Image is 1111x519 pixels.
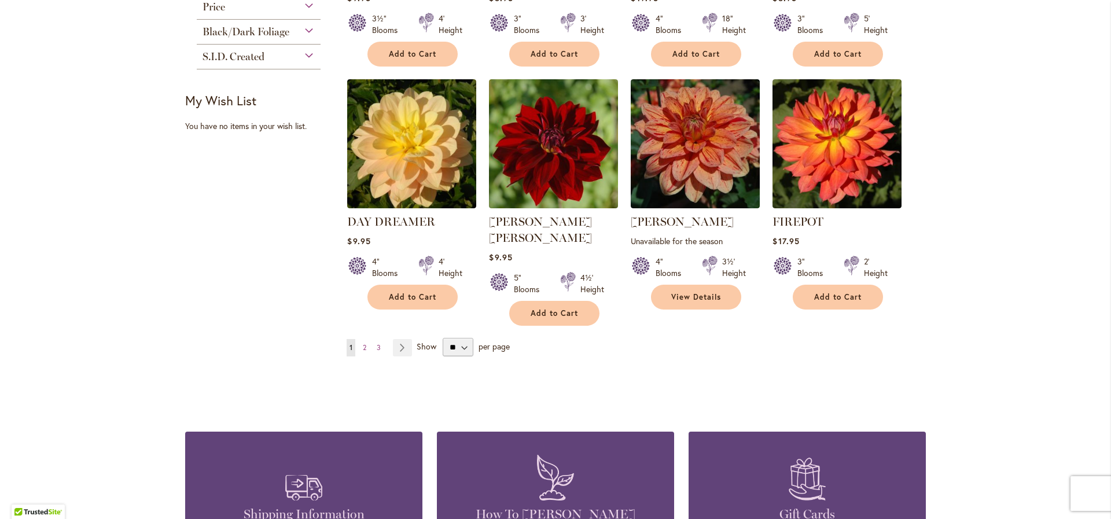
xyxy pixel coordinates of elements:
[772,215,823,229] a: FIREPOT
[580,13,604,36] div: 3' Height
[531,308,578,318] span: Add to Cart
[185,120,340,132] div: You have no items in your wish list.
[531,49,578,59] span: Add to Cart
[203,50,264,63] span: S.I.D. Created
[372,256,404,279] div: 4" Blooms
[671,292,721,302] span: View Details
[439,13,462,36] div: 4' Height
[514,272,546,295] div: 5" Blooms
[509,301,599,326] button: Add to Cart
[363,343,366,352] span: 2
[203,1,225,13] span: Price
[417,341,436,352] span: Show
[347,200,476,211] a: DAY DREAMER
[772,79,902,208] img: FIREPOT
[389,292,436,302] span: Add to Cart
[631,235,760,246] p: Unavailable for the season
[489,215,592,245] a: [PERSON_NAME] [PERSON_NAME]
[9,478,41,510] iframe: Launch Accessibility Center
[580,272,604,295] div: 4½' Height
[793,42,883,67] button: Add to Cart
[514,13,546,36] div: 3" Blooms
[439,256,462,279] div: 4' Height
[509,42,599,67] button: Add to Cart
[350,343,352,352] span: 1
[347,235,370,246] span: $9.95
[203,25,289,38] span: Black/Dark Foliage
[631,79,760,208] img: ELIJAH MASON
[377,343,381,352] span: 3
[367,285,458,310] button: Add to Cart
[797,13,830,36] div: 3" Blooms
[374,339,384,356] a: 3
[489,79,618,208] img: DEBORA RENAE
[797,256,830,279] div: 3" Blooms
[814,49,862,59] span: Add to Cart
[656,13,688,36] div: 4" Blooms
[651,42,741,67] button: Add to Cart
[722,13,746,36] div: 18" Height
[864,256,888,279] div: 2' Height
[360,339,369,356] a: 2
[814,292,862,302] span: Add to Cart
[367,42,458,67] button: Add to Cart
[631,200,760,211] a: ELIJAH MASON
[185,92,256,109] strong: My Wish List
[772,200,902,211] a: FIREPOT
[389,49,436,59] span: Add to Cart
[347,215,435,229] a: DAY DREAMER
[656,256,688,279] div: 4" Blooms
[651,285,741,310] a: View Details
[722,256,746,279] div: 3½' Height
[372,13,404,36] div: 3½" Blooms
[672,49,720,59] span: Add to Cart
[772,235,799,246] span: $17.95
[793,285,883,310] button: Add to Cart
[489,252,512,263] span: $9.95
[631,215,734,229] a: [PERSON_NAME]
[489,200,618,211] a: DEBORA RENAE
[347,79,476,208] img: DAY DREAMER
[864,13,888,36] div: 5' Height
[479,341,510,352] span: per page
